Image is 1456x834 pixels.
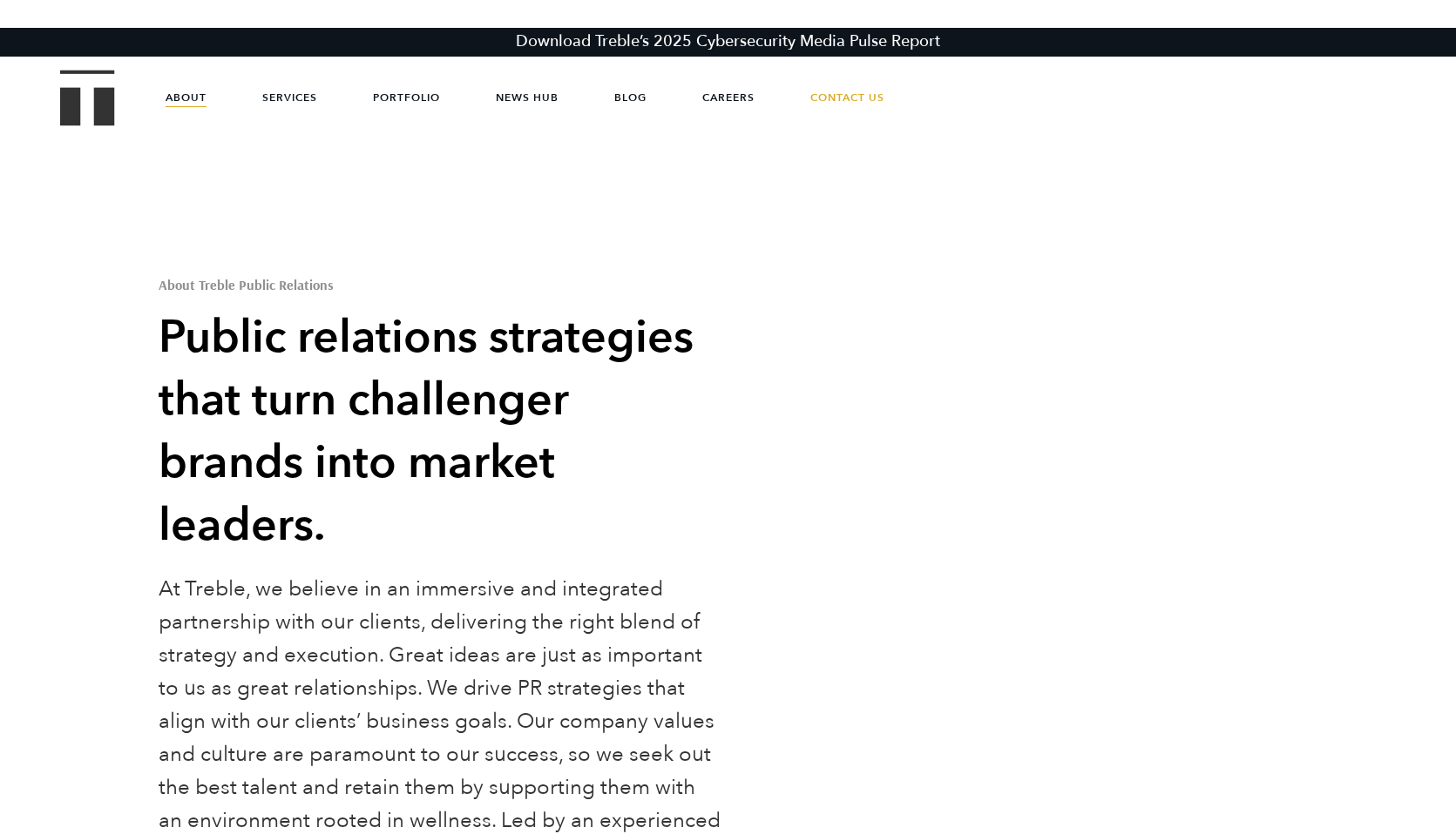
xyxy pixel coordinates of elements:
[159,278,722,292] h1: About Treble Public Relations
[166,71,207,124] a: About
[262,71,317,124] a: Services
[810,71,884,124] a: Contact Us
[373,71,440,124] a: Portfolio
[614,71,647,124] a: Blog
[60,70,115,125] img: Treble logo
[61,71,113,124] a: Treble Homepage
[702,71,755,124] a: Careers
[496,71,559,124] a: News Hub
[159,306,722,557] h2: Public relations strategies that turn challenger brands into market leaders.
